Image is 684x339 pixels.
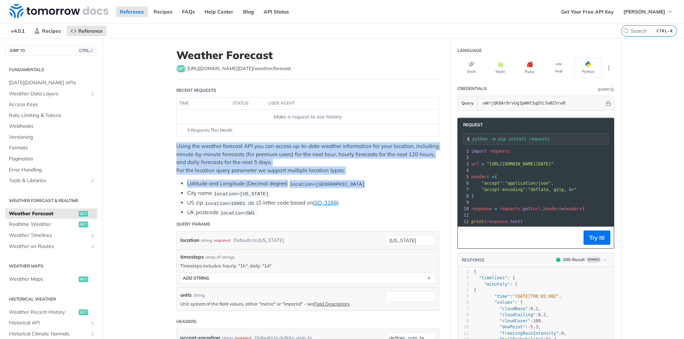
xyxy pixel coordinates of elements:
[5,219,97,230] a: Realtime Weatherget
[150,6,176,17] a: Recipes
[474,331,566,336] span: : ,
[187,199,439,207] li: US zip (2-letter code based on )
[90,233,95,238] button: Show subpages for Weather Timelines
[471,149,487,154] span: import
[474,282,518,287] span: : [
[561,331,564,336] span: 0
[220,210,255,216] span: location=SW1
[458,275,469,281] div: 2
[176,49,439,62] h1: Weather Forecast
[9,309,77,316] span: Weather Recent History
[512,294,559,299] span: "[DATE]T08:05:00Z"
[533,206,541,211] span: url
[458,193,470,199] div: 8
[482,187,525,192] span: "accept-encoding"
[9,276,77,283] span: Weather Maps
[623,9,665,15] span: [PERSON_NAME]
[5,132,97,143] a: Versioning
[230,98,266,109] th: status
[461,100,474,106] span: Query
[5,307,97,318] a: Weather Recent Historyget
[9,330,88,338] span: Historical Climate Normals
[187,180,439,188] li: Latitude and Longitude (Decimal degree)
[458,306,469,312] div: 7
[556,258,560,262] span: 200
[5,143,97,153] a: Formats
[457,58,485,78] button: Shell
[5,274,97,285] a: Weather Mapsget
[458,300,469,306] div: 6
[9,155,95,163] span: Pagination
[458,148,470,154] div: 1
[9,210,77,217] span: Weather Forecast
[457,47,482,54] div: Language
[460,122,483,128] span: Request
[472,137,608,142] input: Request instructions
[620,6,677,17] button: [PERSON_NAME]
[9,221,77,228] span: Realtime Weather
[458,199,470,206] div: 9
[487,58,514,78] button: Node
[471,161,479,166] span: url
[5,241,97,252] a: Weather on RoutesShow subpages for Weather on Routes
[5,318,97,328] a: Historical APIShow subpages for Historical API
[180,253,204,261] span: timesteps
[598,87,610,92] div: Query
[5,121,97,132] a: Webhooks
[5,165,97,175] a: Error Handling
[474,300,523,305] span: : {
[586,257,601,263] span: Example
[90,320,95,326] button: Show subpages for Historical API
[206,254,235,260] div: array of strings
[9,243,88,250] span: Weather on Routes
[474,269,476,274] span: {
[5,208,97,219] a: Weather Forecastget
[487,219,507,224] span: response
[564,206,582,211] span: headers
[176,87,216,94] div: Recent Requests
[489,149,510,154] span: requests
[9,177,88,184] span: Tools & Libraries
[5,67,97,73] h2: Fundamentals
[598,87,614,92] div: QueryInformation
[177,98,230,109] th: time
[313,199,337,206] a: ISO-3166
[201,235,212,245] div: string
[474,312,549,317] span: : ,
[290,181,365,187] span: location=[GEOGRAPHIC_DATA]
[471,206,492,211] span: response
[42,28,61,34] span: Recipes
[471,187,577,192] span: :
[557,6,618,17] a: Get Your Free API Key
[458,269,469,275] div: 1
[471,206,585,211] span: . ( , )
[458,293,469,300] div: 5
[5,230,97,241] a: Weather TimelinesShow subpages for Weather Timelines
[176,65,186,72] span: get
[500,206,520,211] span: requests
[471,194,474,198] span: }
[611,88,614,91] i: Information
[505,181,551,186] span: "application/json"
[474,275,515,280] span: : {
[523,206,531,211] span: get
[5,197,97,204] h2: Weather Forecast & realtime
[479,275,507,280] span: "timelines"
[458,167,470,174] div: 4
[260,6,293,17] a: API Status
[187,189,439,197] li: City name
[563,256,585,263] div: 200 - Result
[499,306,528,311] span: "cloudBase"
[545,58,572,78] button: PHP
[482,161,484,166] span: =
[180,301,382,307] p: Unit system of the field values, either "metric" or "imperial" - see
[471,219,523,224] span: ( . )
[214,191,269,196] span: location=[US_STATE]
[234,235,284,245] div: Defaults to [US_STATE]
[458,174,470,180] div: 5
[474,324,541,329] span: : ,
[516,58,543,78] button: Ruby
[176,142,439,174] p: Using the weather forecast API you can access up-to-date weather information for your location, i...
[193,292,204,298] div: string
[487,161,554,166] span: "[URL][DOMAIN_NAME][DATE]"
